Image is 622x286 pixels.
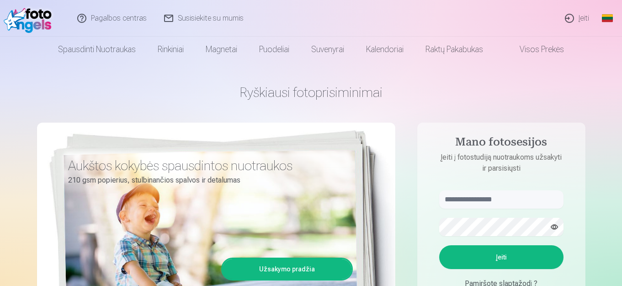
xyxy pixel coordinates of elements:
[494,37,575,62] a: Visos prekės
[68,174,346,187] p: 210 gsm popierius, stulbinančios spalvos ir detalumas
[430,135,573,152] h4: Mano fotosesijos
[37,84,585,101] h1: Ryškiausi fotoprisiminimai
[430,152,573,174] p: Įeiti į fotostudiją nuotraukoms užsakyti ir parsisiųsti
[300,37,355,62] a: Suvenyrai
[68,157,346,174] h3: Aukštos kokybės spausdintos nuotraukos
[415,37,494,62] a: Raktų pakabukas
[4,4,56,33] img: /fa2
[248,37,300,62] a: Puodeliai
[439,245,564,269] button: Įeiti
[47,37,147,62] a: Spausdinti nuotraukas
[147,37,195,62] a: Rinkiniai
[223,259,351,279] a: Užsakymo pradžia
[355,37,415,62] a: Kalendoriai
[195,37,248,62] a: Magnetai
